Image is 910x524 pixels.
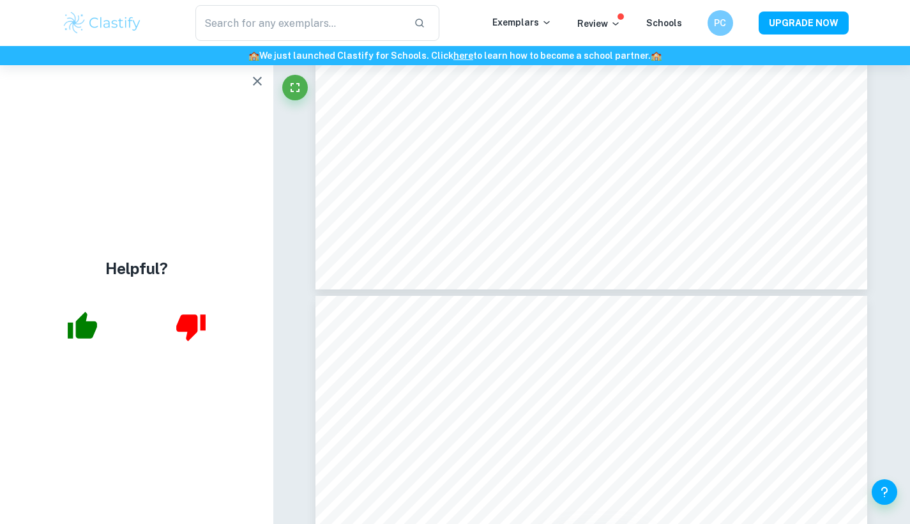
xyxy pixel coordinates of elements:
[282,75,308,100] button: Fullscreen
[62,10,143,36] img: Clastify logo
[453,50,473,61] a: here
[248,50,259,61] span: 🏫
[3,49,907,63] h6: We just launched Clastify for Schools. Click to learn how to become a school partner.
[646,18,682,28] a: Schools
[492,15,552,29] p: Exemplars
[577,17,621,31] p: Review
[713,16,727,30] h6: PC
[872,479,897,505] button: Help and Feedback
[759,12,849,35] button: UPGRADE NOW
[651,50,662,61] span: 🏫
[195,5,404,41] input: Search for any exemplars...
[105,257,168,280] h4: Helpful?
[708,10,733,36] button: PC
